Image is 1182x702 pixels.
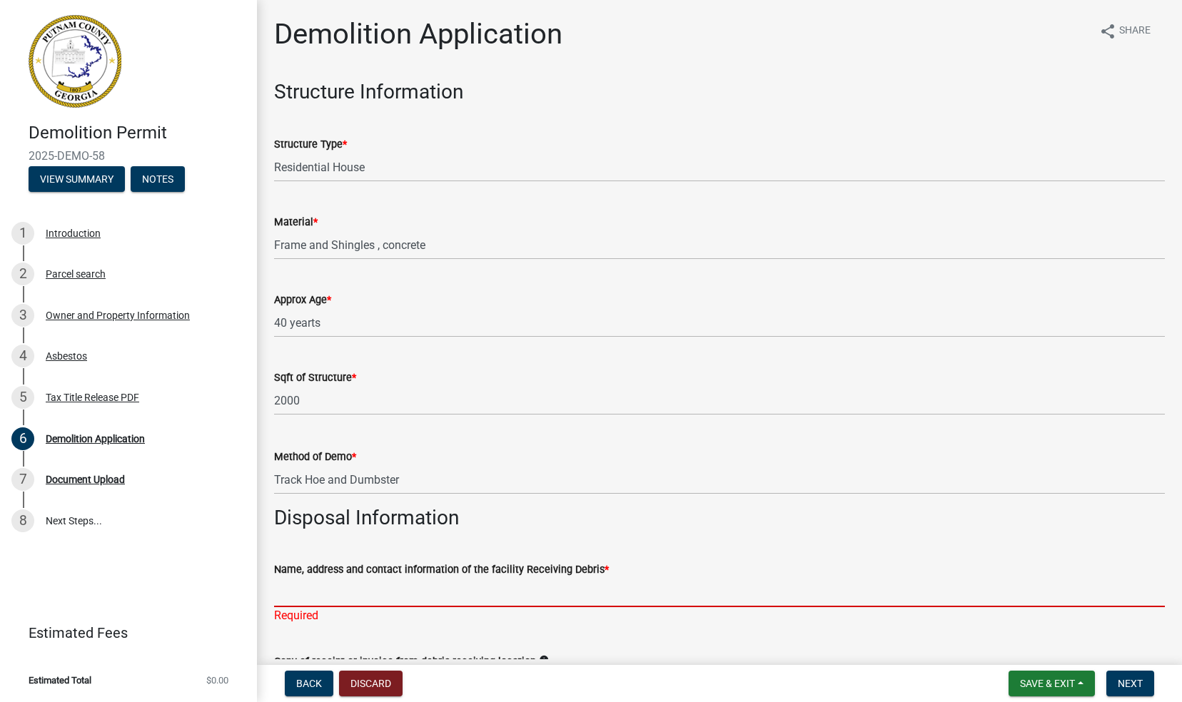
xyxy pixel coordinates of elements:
div: Parcel search [46,269,106,279]
a: Estimated Fees [11,619,234,647]
span: 2025-DEMO-58 [29,149,228,163]
div: 1 [11,222,34,245]
label: Sqft of Structure [274,373,356,383]
div: 6 [11,427,34,450]
label: Method of Demo [274,452,356,462]
div: 4 [11,345,34,367]
div: 8 [11,509,34,532]
h1: Demolition Application [274,17,562,51]
span: Estimated Total [29,676,91,685]
wm-modal-confirm: Summary [29,174,125,185]
wm-modal-confirm: Notes [131,174,185,185]
h4: Demolition Permit [29,123,246,143]
label: Copy of receipt or invoice from debris receiving location [274,657,536,667]
label: Structure Type [274,140,347,150]
div: 2 [11,263,34,285]
h3: Structure Information [274,80,1165,104]
h3: Disposal Information [274,506,1165,530]
i: share [1099,23,1116,40]
div: Introduction [46,228,101,238]
button: Save & Exit [1009,671,1095,696]
label: Material [274,218,318,228]
button: Back [285,671,333,696]
button: Next [1106,671,1154,696]
i: info [539,655,549,665]
div: 3 [11,304,34,327]
button: Notes [131,166,185,192]
div: Asbestos [46,351,87,361]
div: Document Upload [46,474,125,484]
button: Discard [339,671,403,696]
button: shareShare [1088,17,1162,45]
label: Approx Age [274,295,331,305]
div: Demolition Application [46,434,145,444]
div: Tax Title Release PDF [46,392,139,402]
span: Share [1119,23,1151,40]
label: Name, address and contact information of the facility Receiving Debris [274,565,609,575]
img: Putnam County, Georgia [29,15,121,108]
div: Required [274,607,1165,624]
span: Next [1118,678,1143,689]
div: 7 [11,468,34,491]
div: Owner and Property Information [46,310,190,320]
span: Save & Exit [1020,678,1075,689]
span: $0.00 [206,676,228,685]
div: 5 [11,386,34,409]
span: Back [296,678,322,689]
button: View Summary [29,166,125,192]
